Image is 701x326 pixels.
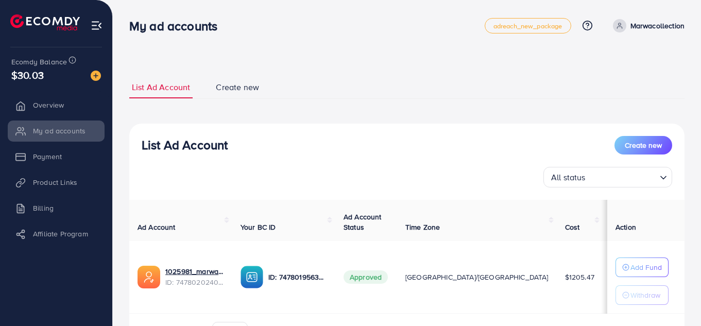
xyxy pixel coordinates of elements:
span: adreach_new_package [493,23,562,29]
span: Create new [216,81,259,93]
img: ic-ads-acc.e4c84228.svg [138,266,160,288]
button: Withdraw [615,285,669,305]
h3: List Ad Account [142,138,228,152]
p: Withdraw [630,289,660,301]
h3: My ad accounts [129,19,226,33]
span: $30.03 [11,67,44,82]
img: logo [10,14,80,30]
a: adreach_new_package [485,18,571,33]
div: Search for option [543,167,672,187]
span: Cost [565,222,580,232]
span: Ad Account [138,222,176,232]
img: menu [91,20,102,31]
a: 1025981_marwacollection_1741112277732 [165,266,224,277]
a: Marwacollection [609,19,685,32]
div: <span class='underline'>1025981_marwacollection_1741112277732</span></br>7478020240513892368 [165,266,224,287]
span: ID: 7478020240513892368 [165,277,224,287]
span: Time Zone [405,222,440,232]
p: ID: 7478019563486068752 [268,271,327,283]
span: Your BC ID [241,222,276,232]
span: Approved [344,270,388,284]
span: Action [615,222,636,232]
button: Add Fund [615,258,669,277]
p: Marwacollection [630,20,685,32]
p: Add Fund [630,261,662,273]
span: [GEOGRAPHIC_DATA]/[GEOGRAPHIC_DATA] [405,272,549,282]
span: Ad Account Status [344,212,382,232]
input: Search for option [589,168,656,185]
img: image [91,71,101,81]
button: Create new [614,136,672,155]
img: ic-ba-acc.ded83a64.svg [241,266,263,288]
span: $1205.47 [565,272,594,282]
span: Create new [625,140,662,150]
span: Ecomdy Balance [11,57,67,67]
span: All status [549,170,588,185]
span: List Ad Account [132,81,190,93]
